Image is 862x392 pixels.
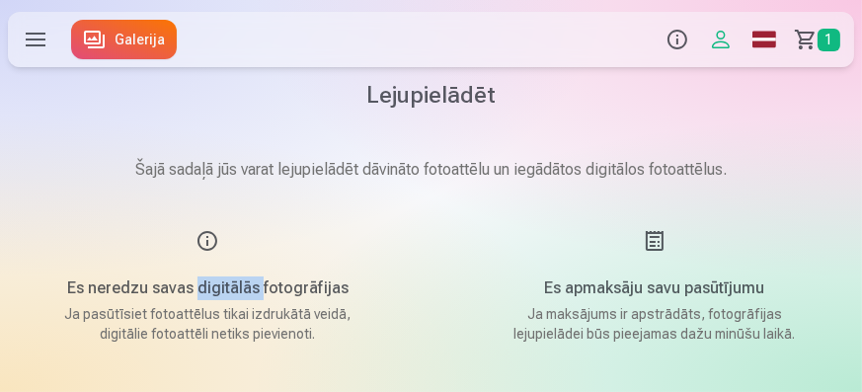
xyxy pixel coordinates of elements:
a: Galerija [71,20,177,59]
span: 1 [818,29,840,51]
h1: Lejupielādēt [8,79,854,111]
a: Global [743,12,786,67]
h5: Es neredzu savas digitālās fotogrāfijas [55,276,360,300]
p: Šajā sadaļā jūs varat lejupielādēt dāvināto fotoattēlu un iegādātos digitālos fotoattēlus. [8,158,854,182]
p: Ja maksājums ir apstrādāts, fotogrāfijas lejupielādei būs pieejamas dažu minūšu laikā. [503,304,808,344]
h5: Es apmaksāju savu pasūtījumu [503,276,808,300]
button: Info [656,12,699,67]
button: Profils [699,12,743,67]
p: Ja pasūtīsiet fotoattēlus tikai izdrukātā veidā, digitālie fotoattēli netiks pievienoti. [55,304,360,344]
a: Grozs1 [786,12,854,67]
